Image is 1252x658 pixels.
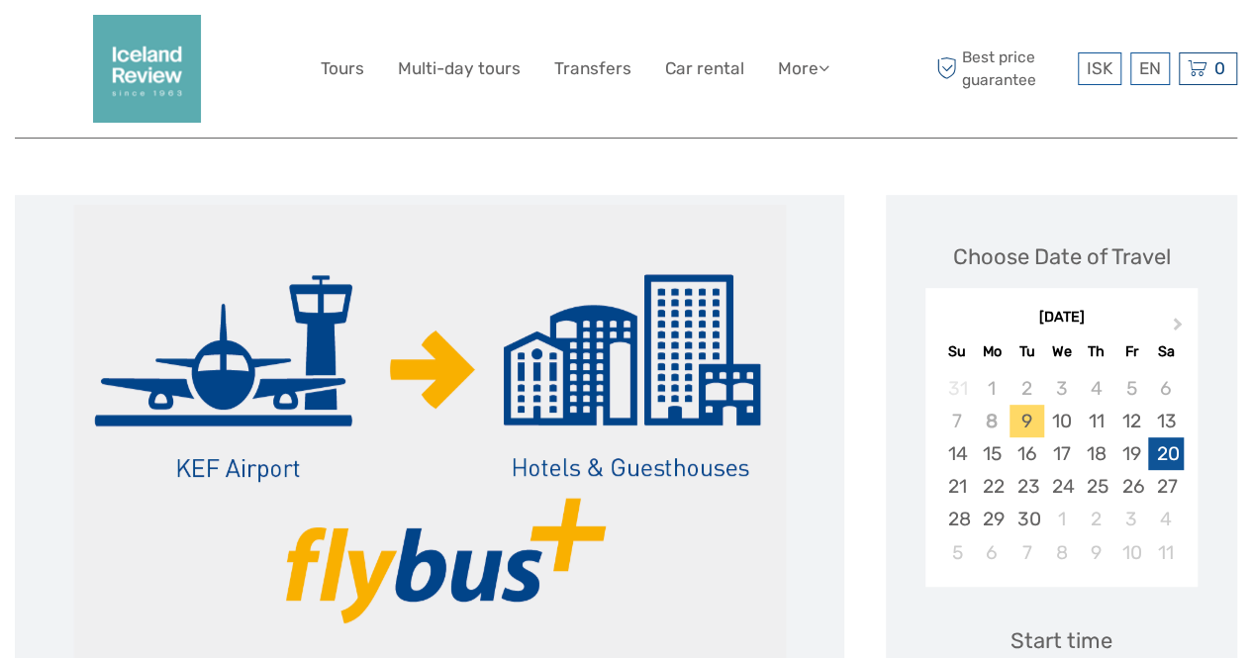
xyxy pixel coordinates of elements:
[1113,437,1148,470] div: Choose Friday, September 19th, 2025
[1079,372,1113,405] div: Not available Thursday, September 4th, 2025
[1044,372,1079,405] div: Not available Wednesday, September 3rd, 2025
[975,536,1010,569] div: Choose Monday, October 6th, 2025
[1079,405,1113,437] div: Choose Thursday, September 11th, 2025
[939,470,974,503] div: Choose Sunday, September 21st, 2025
[1079,437,1113,470] div: Choose Thursday, September 18th, 2025
[939,405,974,437] div: Not available Sunday, September 7th, 2025
[975,372,1010,405] div: Not available Monday, September 1st, 2025
[925,308,1198,329] div: [DATE]
[939,372,974,405] div: Not available Sunday, August 31st, 2025
[939,338,974,365] div: Su
[1164,313,1196,344] button: Next Month
[1148,503,1183,535] div: Choose Saturday, October 4th, 2025
[1044,437,1079,470] div: Choose Wednesday, September 17th, 2025
[1010,405,1044,437] div: Choose Tuesday, September 9th, 2025
[1148,470,1183,503] div: Choose Saturday, September 27th, 2025
[1148,437,1183,470] div: Choose Saturday, September 20th, 2025
[1044,470,1079,503] div: Choose Wednesday, September 24th, 2025
[1087,58,1112,78] span: ISK
[1010,470,1044,503] div: Choose Tuesday, September 23rd, 2025
[931,372,1191,569] div: month 2025-09
[975,470,1010,503] div: Choose Monday, September 22nd, 2025
[1079,503,1113,535] div: Choose Thursday, October 2nd, 2025
[939,536,974,569] div: Choose Sunday, October 5th, 2025
[1113,338,1148,365] div: Fr
[1211,58,1228,78] span: 0
[975,405,1010,437] div: Not available Monday, September 8th, 2025
[1130,52,1170,85] div: EN
[1148,338,1183,365] div: Sa
[1113,372,1148,405] div: Not available Friday, September 5th, 2025
[93,15,201,123] img: 2352-2242c590-57d0-4cbf-9375-f685811e12ac_logo_big.png
[975,338,1010,365] div: Mo
[1148,372,1183,405] div: Not available Saturday, September 6th, 2025
[1079,338,1113,365] div: Th
[975,437,1010,470] div: Choose Monday, September 15th, 2025
[228,31,251,54] button: Open LiveChat chat widget
[1010,503,1044,535] div: Choose Tuesday, September 30th, 2025
[28,35,224,50] p: We're away right now. Please check back later!
[1079,536,1113,569] div: Choose Thursday, October 9th, 2025
[1010,437,1044,470] div: Choose Tuesday, September 16th, 2025
[554,54,631,83] a: Transfers
[1079,470,1113,503] div: Choose Thursday, September 25th, 2025
[1113,503,1148,535] div: Choose Friday, October 3rd, 2025
[1113,536,1148,569] div: Choose Friday, October 10th, 2025
[778,54,829,83] a: More
[931,47,1073,90] span: Best price guarantee
[1148,536,1183,569] div: Choose Saturday, October 11th, 2025
[1148,405,1183,437] div: Choose Saturday, September 13th, 2025
[939,437,974,470] div: Choose Sunday, September 14th, 2025
[953,241,1171,272] div: Choose Date of Travel
[1010,338,1044,365] div: Tu
[1010,536,1044,569] div: Choose Tuesday, October 7th, 2025
[1044,503,1079,535] div: Choose Wednesday, October 1st, 2025
[1044,536,1079,569] div: Choose Wednesday, October 8th, 2025
[975,503,1010,535] div: Choose Monday, September 29th, 2025
[665,54,744,83] a: Car rental
[1113,405,1148,437] div: Choose Friday, September 12th, 2025
[1010,372,1044,405] div: Not available Tuesday, September 2nd, 2025
[398,54,521,83] a: Multi-day tours
[321,54,364,83] a: Tours
[1011,625,1112,656] div: Start time
[1113,470,1148,503] div: Choose Friday, September 26th, 2025
[1044,405,1079,437] div: Choose Wednesday, September 10th, 2025
[939,503,974,535] div: Choose Sunday, September 28th, 2025
[1044,338,1079,365] div: We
